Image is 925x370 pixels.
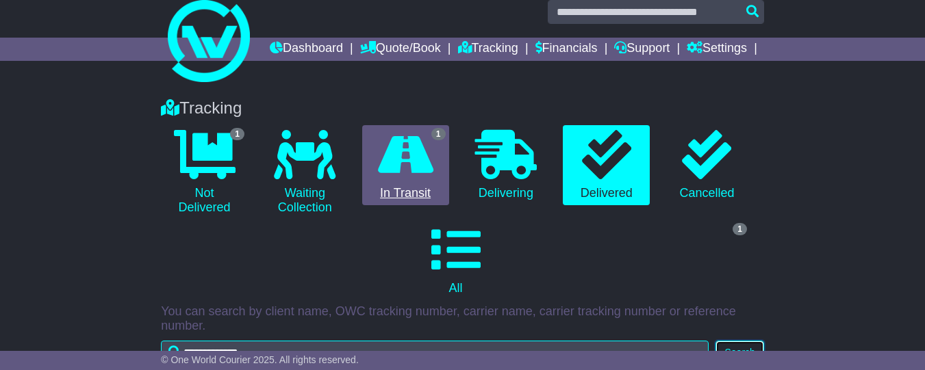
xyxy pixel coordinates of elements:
[362,125,449,206] a: 1 In Transit
[715,341,763,365] button: Search
[535,38,598,61] a: Financials
[563,125,650,206] a: Delivered
[733,223,747,235] span: 1
[458,38,518,61] a: Tracking
[687,38,747,61] a: Settings
[230,128,244,140] span: 1
[262,125,349,220] a: Waiting Collection
[614,38,670,61] a: Support
[431,128,446,140] span: 1
[161,125,248,220] a: 1 Not Delivered
[161,220,750,301] a: 1 All
[360,38,441,61] a: Quote/Book
[161,304,764,334] p: You can search by client name, OWC tracking number, carrier name, carrier tracking number or refe...
[663,125,750,206] a: Cancelled
[154,98,771,118] div: Tracking
[463,125,550,206] a: Delivering
[161,354,359,365] span: © One World Courier 2025. All rights reserved.
[270,38,343,61] a: Dashboard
